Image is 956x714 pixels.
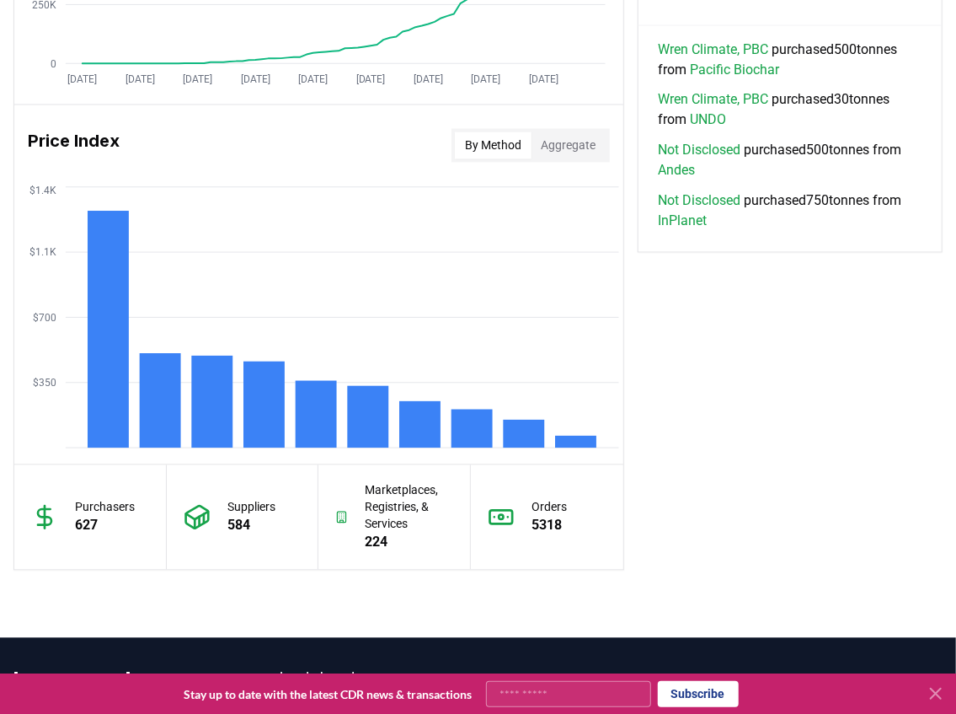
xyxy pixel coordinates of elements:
[659,90,769,110] a: Wren Climate, PBC
[659,161,696,181] a: Andes
[33,312,56,324] tspan: $700
[28,129,120,163] h3: Price Index
[29,185,56,197] tspan: $1.4K
[659,191,921,232] span: purchased 750 tonnes from
[529,73,558,85] tspan: [DATE]
[691,60,780,80] a: Pacific Biochar
[455,132,531,159] button: By Method
[366,533,453,553] p: 224
[183,73,212,85] tspan: [DATE]
[531,499,567,516] p: Orders
[659,212,708,232] a: InPlanet
[75,516,135,536] p: 627
[51,58,56,70] tspan: 0
[659,40,921,80] span: purchased 500 tonnes from
[67,73,97,85] tspan: [DATE]
[356,73,386,85] tspan: [DATE]
[227,499,275,516] p: Suppliers
[659,90,921,131] span: purchased 30 tonnes from
[126,73,155,85] tspan: [DATE]
[366,482,453,533] p: Marketplaces, Registries, & Services
[13,668,212,692] p: [DOMAIN_NAME]
[691,110,727,131] a: UNDO
[33,378,56,389] tspan: $350
[75,499,135,516] p: Purchasers
[298,73,328,85] tspan: [DATE]
[472,73,501,85] tspan: [DATE]
[659,191,741,212] a: Not Disclosed
[280,668,478,689] a: Leaderboards
[659,141,741,161] a: Not Disclosed
[227,516,275,536] p: 584
[531,132,606,159] button: Aggregate
[659,141,921,181] span: purchased 500 tonnes from
[659,40,769,60] a: Wren Climate, PBC
[414,73,443,85] tspan: [DATE]
[531,516,567,536] p: 5318
[29,247,56,259] tspan: $1.1K
[241,73,270,85] tspan: [DATE]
